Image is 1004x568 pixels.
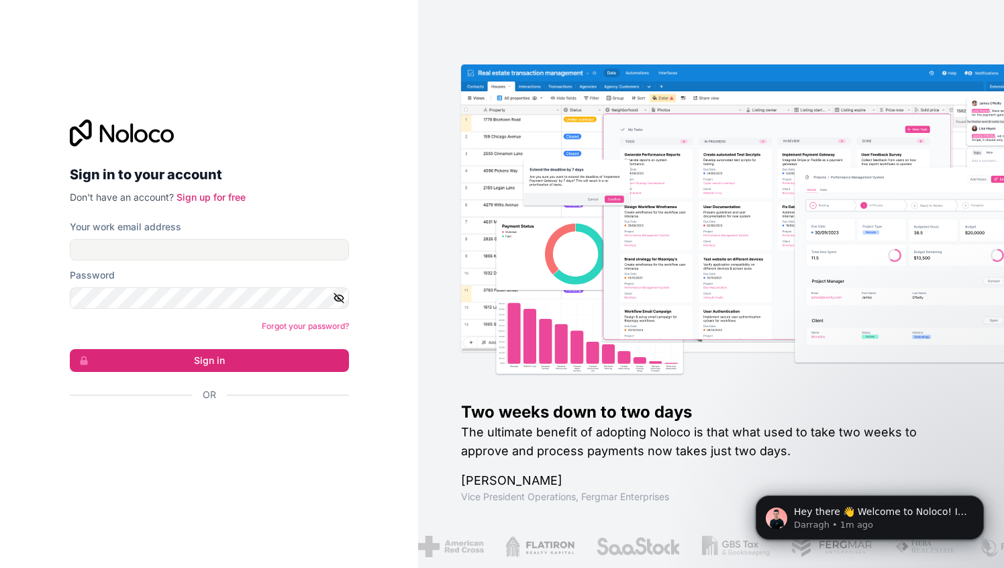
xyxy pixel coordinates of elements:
h1: Vice President Operations , Fergmar Enterprises [461,490,961,504]
h2: The ultimate benefit of adopting Noloco is that what used to take two weeks to approve and proces... [461,423,961,461]
input: Email address [70,239,349,261]
a: Forgot your password? [262,321,349,331]
button: Sign in [70,349,349,372]
h1: Two weeks down to two days [461,401,961,423]
img: /assets/flatiron-C8eUkumj.png [505,536,575,557]
iframe: Botão Iniciar sessão com o Google [63,416,345,446]
h2: Sign in to your account [70,162,349,187]
input: Password [70,287,349,309]
label: Password [70,269,115,282]
label: Your work email address [70,220,181,234]
h1: [PERSON_NAME] [461,471,961,490]
a: Sign up for free [177,191,246,203]
span: Don't have an account? [70,191,174,203]
img: /assets/saastock-C6Zbiodz.png [596,536,681,557]
img: /assets/american-red-cross-BAupjrZR.png [418,536,483,557]
span: Or [203,388,216,401]
img: /assets/gbstax-C-GtDUiK.png [702,536,770,557]
iframe: Intercom notifications message [736,467,1004,561]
